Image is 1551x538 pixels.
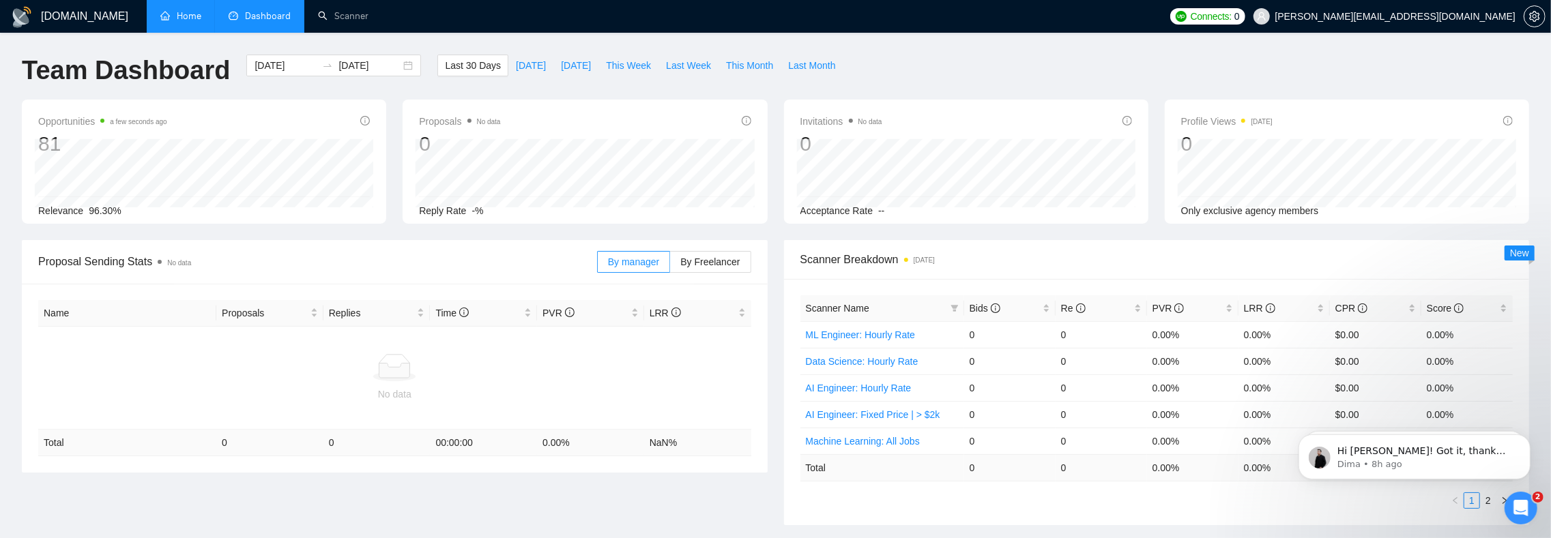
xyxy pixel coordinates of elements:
[89,205,121,216] span: 96.30%
[1234,9,1240,24] span: 0
[419,205,466,216] span: Reply Rate
[806,303,869,314] span: Scanner Name
[1056,401,1147,428] td: 0
[1153,303,1185,314] span: PVR
[671,308,681,317] span: info-circle
[430,430,537,456] td: 00:00:00
[38,205,83,216] span: Relevance
[553,55,598,76] button: [DATE]
[167,259,191,267] span: No data
[1056,348,1147,374] td: 0
[1181,131,1273,157] div: 0
[1454,303,1464,313] span: info-circle
[1244,303,1275,314] span: LRR
[650,308,681,318] span: LRR
[1421,374,1513,401] td: 0.00%
[1238,401,1330,428] td: 0.00%
[1238,348,1330,374] td: 0.00%
[806,409,940,420] a: AI Engineer: Fixed Price | > $2k
[858,118,882,125] span: No data
[1076,303,1086,313] span: info-circle
[806,356,918,367] a: Data Science: Hourly Rate
[1266,303,1275,313] span: info-circle
[435,308,468,318] span: Time
[964,428,1056,454] td: 0
[1524,5,1546,27] button: setting
[477,118,501,125] span: No data
[338,58,401,73] input: End date
[1147,401,1238,428] td: 0.00%
[322,60,333,71] span: to
[914,256,935,264] time: [DATE]
[1503,116,1513,125] span: info-circle
[1238,374,1330,401] td: 0.00%
[948,298,961,318] span: filter
[110,118,166,125] time: a few seconds ago
[1238,321,1330,348] td: 0.00%
[951,304,959,312] span: filter
[38,300,216,327] th: Name
[1505,492,1537,524] iframe: Intercom live chat
[800,205,873,216] span: Acceptance Rate
[1174,303,1184,313] span: info-circle
[1238,454,1330,481] td: 0.00 %
[742,116,751,125] span: info-circle
[38,430,216,456] td: Total
[800,454,964,481] td: Total
[11,6,33,28] img: logo
[322,60,333,71] span: swap-right
[1181,205,1319,216] span: Only exclusive agency members
[680,256,740,267] span: By Freelancer
[44,387,746,402] div: No data
[1447,492,1464,509] li: Previous Page
[788,58,835,73] span: Last Month
[1181,113,1273,130] span: Profile Views
[1251,118,1272,125] time: [DATE]
[1421,321,1513,348] td: 0.00%
[216,300,323,327] th: Proposals
[608,256,659,267] span: By manager
[38,253,597,270] span: Proposal Sending Stats
[160,10,201,22] a: homeHome
[445,58,501,73] span: Last 30 Days
[644,430,751,456] td: NaN %
[1533,492,1543,503] span: 2
[1330,401,1421,428] td: $0.00
[964,348,1056,374] td: 0
[1524,11,1545,22] span: setting
[1056,454,1147,481] td: 0
[800,251,1513,268] span: Scanner Breakdown
[1176,11,1187,22] img: upwork-logo.png
[59,53,235,65] p: Message from Dima, sent 8h ago
[419,131,500,157] div: 0
[781,55,843,76] button: Last Month
[1421,348,1513,374] td: 0.00%
[1147,374,1238,401] td: 0.00%
[318,10,368,22] a: searchScanner
[222,305,308,320] span: Proposals
[964,321,1056,348] td: 0
[806,329,916,340] a: ML Engineer: Hourly Rate
[59,40,231,200] span: Hi [PERSON_NAME]! Got it, thank you very much for the explanation - really appreciate it 🙏 I full...
[419,113,500,130] span: Proposals
[1056,374,1147,401] td: 0
[565,308,575,317] span: info-circle
[719,55,781,76] button: This Month
[459,308,469,317] span: info-circle
[800,113,882,130] span: Invitations
[1278,406,1551,501] iframe: Intercom notifications message
[38,113,167,130] span: Opportunities
[1147,454,1238,481] td: 0.00 %
[964,454,1056,481] td: 0
[323,300,431,327] th: Replies
[537,430,644,456] td: 0.00 %
[323,430,431,456] td: 0
[726,58,773,73] span: This Month
[360,116,370,125] span: info-circle
[878,205,884,216] span: --
[245,10,291,22] span: Dashboard
[1191,9,1232,24] span: Connects:
[1238,428,1330,454] td: 0.00%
